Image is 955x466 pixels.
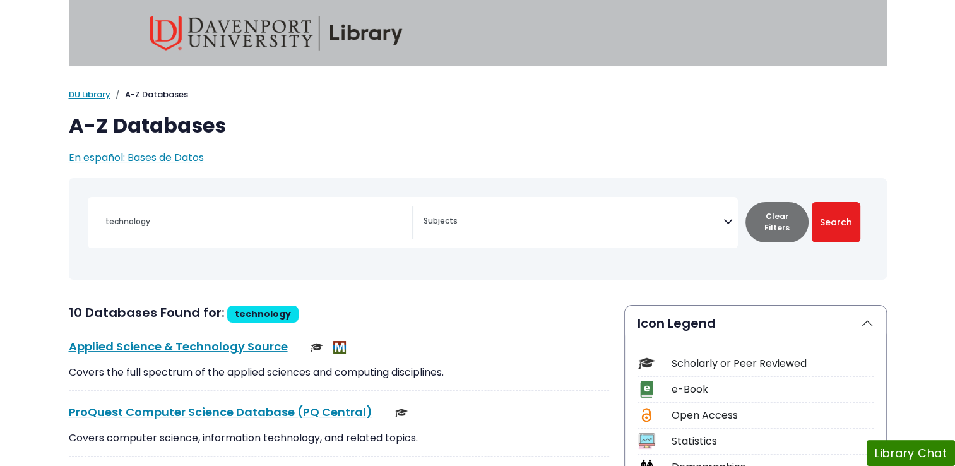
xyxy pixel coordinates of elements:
[69,150,204,165] a: En español: Bases de Datos
[638,433,655,450] img: Icon Statistics
[672,382,874,397] div: e-Book
[69,365,609,380] p: Covers the full spectrum of the applied sciences and computing disciplines.
[69,338,288,354] a: Applied Science & Technology Source
[311,341,323,354] img: Scholarly or Peer Reviewed
[424,217,723,227] textarea: Search
[812,202,860,242] button: Submit for Search Results
[625,306,886,341] button: Icon Legend
[98,212,412,230] input: Search database by title or keyword
[69,431,609,446] p: Covers computer science, information technology, and related topics.
[395,407,408,419] img: Scholarly or Peer Reviewed
[672,408,874,423] div: Open Access
[333,341,346,354] img: MeL (Michigan electronic Library)
[69,88,887,101] nav: breadcrumb
[69,88,110,100] a: DU Library
[672,434,874,449] div: Statistics
[150,16,403,51] img: Davenport University Library
[69,114,887,138] h1: A-Z Databases
[638,355,655,372] img: Icon Scholarly or Peer Reviewed
[69,304,225,321] span: 10 Databases Found for:
[672,356,874,371] div: Scholarly or Peer Reviewed
[639,407,655,424] img: Icon Open Access
[638,381,655,398] img: Icon e-Book
[235,308,291,320] span: technology
[867,440,955,466] button: Library Chat
[69,178,887,280] nav: Search filters
[745,202,809,242] button: Clear Filters
[69,404,372,420] a: ProQuest Computer Science Database (PQ Central)
[110,88,188,101] li: A-Z Databases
